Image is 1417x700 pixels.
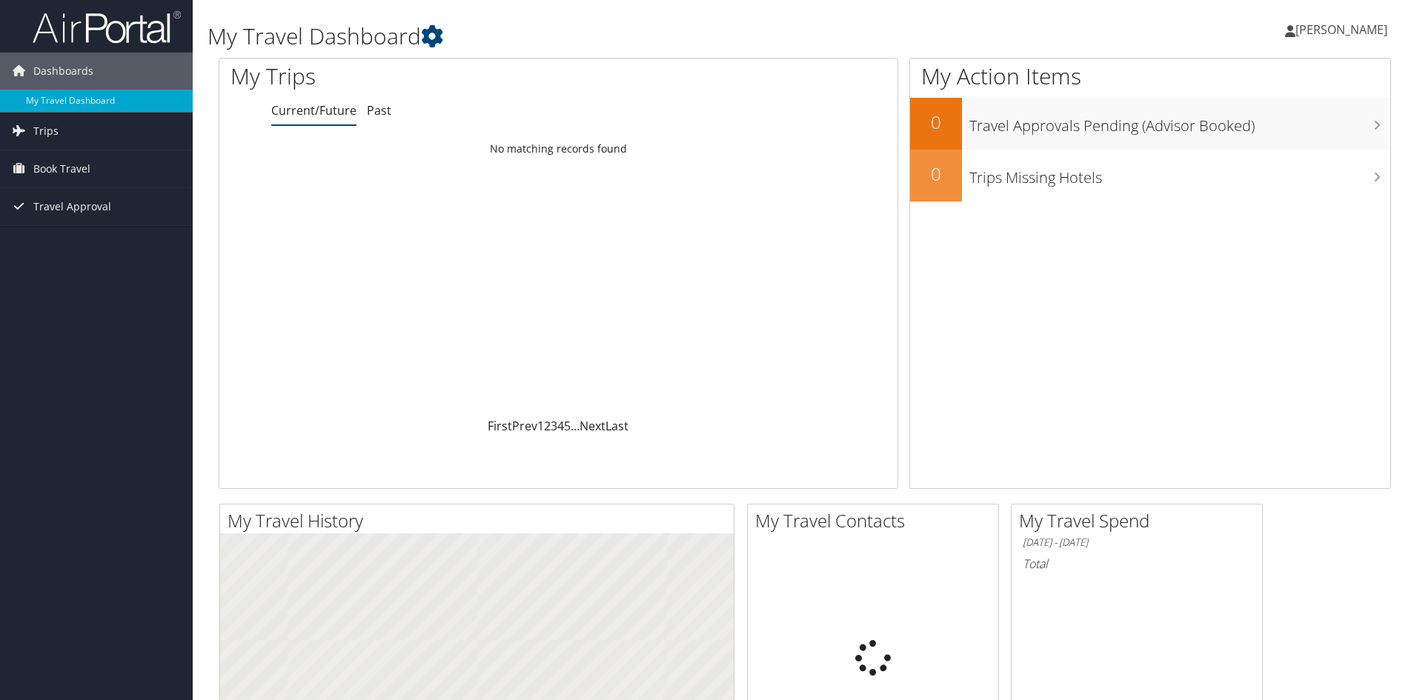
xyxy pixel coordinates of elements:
[219,136,897,162] td: No matching records found
[605,418,628,434] a: Last
[488,418,512,434] a: First
[230,61,604,92] h1: My Trips
[580,418,605,434] a: Next
[512,418,537,434] a: Prev
[557,418,564,434] a: 4
[33,53,93,90] span: Dashboards
[33,10,181,44] img: airportal-logo.png
[1019,508,1262,533] h2: My Travel Spend
[969,108,1390,136] h3: Travel Approvals Pending (Advisor Booked)
[1023,556,1251,572] h6: Total
[910,161,962,187] h2: 0
[228,508,734,533] h2: My Travel History
[544,418,551,434] a: 2
[367,102,391,119] a: Past
[564,418,571,434] a: 5
[33,113,59,150] span: Trips
[551,418,557,434] a: 3
[208,21,1004,52] h1: My Travel Dashboard
[969,160,1390,188] h3: Trips Missing Hotels
[571,418,580,434] span: …
[910,110,962,135] h2: 0
[755,508,998,533] h2: My Travel Contacts
[910,98,1390,150] a: 0Travel Approvals Pending (Advisor Booked)
[271,102,356,119] a: Current/Future
[33,150,90,187] span: Book Travel
[537,418,544,434] a: 1
[1295,21,1387,38] span: [PERSON_NAME]
[33,188,111,225] span: Travel Approval
[1023,536,1251,550] h6: [DATE] - [DATE]
[1285,7,1402,52] a: [PERSON_NAME]
[910,150,1390,201] a: 0Trips Missing Hotels
[910,61,1390,92] h1: My Action Items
